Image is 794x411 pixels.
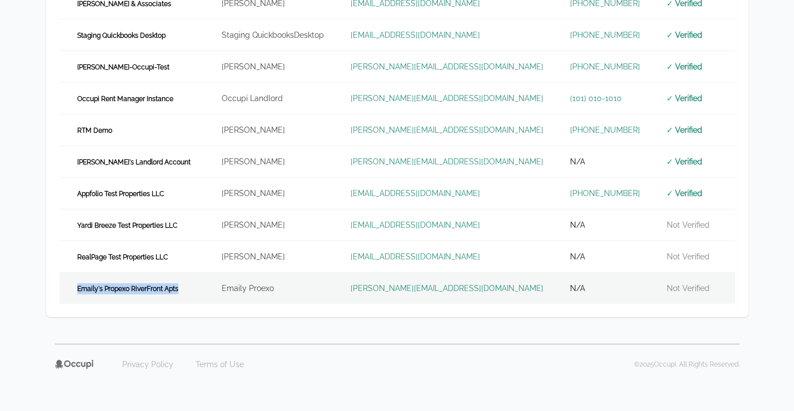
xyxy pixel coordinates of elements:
span: ✓ Verified [667,126,703,134]
a: [PHONE_NUMBER] [570,189,640,198]
span: Not Verified [667,220,710,229]
td: [PERSON_NAME] [208,241,337,273]
a: [PERSON_NAME][EMAIL_ADDRESS][DOMAIN_NAME] [351,126,543,134]
a: [EMAIL_ADDRESS][DOMAIN_NAME] [351,252,480,261]
span: RealPage Test Properties LLC [73,252,172,263]
a: (101) 010-1010 [570,94,622,103]
a: [EMAIL_ADDRESS][DOMAIN_NAME] [351,220,480,229]
a: [PHONE_NUMBER] [570,126,640,134]
td: [PERSON_NAME] [208,209,337,241]
a: [EMAIL_ADDRESS][DOMAIN_NAME] [351,189,480,198]
a: [PERSON_NAME][EMAIL_ADDRESS][DOMAIN_NAME] [351,157,543,166]
td: N/A [557,146,653,178]
span: Not Verified [667,284,710,293]
a: [PHONE_NUMBER] [570,62,640,71]
span: Emaily's Propexo RiverFront Apts [73,283,183,294]
td: Emaily Proexo [208,273,337,304]
a: Terms of Use [189,355,251,373]
a: [PERSON_NAME][EMAIL_ADDRESS][DOMAIN_NAME] [351,94,543,103]
td: [PERSON_NAME] [208,114,337,146]
span: ✓ Verified [667,189,703,198]
a: Privacy Policy [116,355,180,373]
p: © 2025 Occupi. All Rights Reserved. [634,360,740,369]
td: N/A [557,241,653,273]
span: ✓ Verified [667,31,703,39]
td: [PERSON_NAME] [208,51,337,83]
span: ✓ Verified [667,94,703,103]
span: Not Verified [667,252,710,261]
td: [PERSON_NAME] [208,146,337,178]
a: [PHONE_NUMBER] [570,31,640,39]
span: Occupi Rent Manager Instance [73,93,178,104]
td: N/A [557,209,653,241]
span: [PERSON_NAME]-Occupi-Test [73,62,174,73]
span: Staging Quickbooks Desktop [73,30,170,41]
span: RTM Demo [73,125,117,136]
span: ✓ Verified [667,157,703,166]
td: Staging QuickbooksDesktop [208,19,337,51]
td: N/A [557,273,653,304]
td: Occupi Landlord [208,83,337,114]
span: Yardi Breeze Test Properties LLC [73,220,182,231]
a: [PERSON_NAME][EMAIL_ADDRESS][DOMAIN_NAME] [351,284,543,293]
span: ✓ Verified [667,62,703,71]
a: [EMAIL_ADDRESS][DOMAIN_NAME] [351,31,480,39]
span: [PERSON_NAME]'s Landlord Account [73,157,195,168]
td: [PERSON_NAME] [208,178,337,209]
a: [PERSON_NAME][EMAIL_ADDRESS][DOMAIN_NAME] [351,62,543,71]
span: Appfolio Test Properties LLC [73,188,168,199]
